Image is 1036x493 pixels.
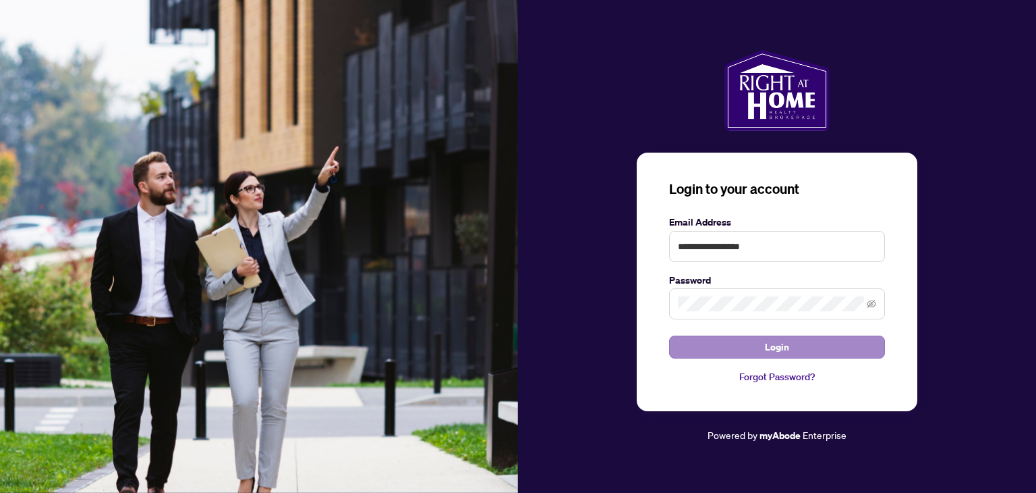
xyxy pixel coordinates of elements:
a: Forgot Password? [669,369,885,384]
a: myAbode [759,428,801,443]
h3: Login to your account [669,180,885,199]
span: eye-invisible [867,299,876,309]
span: Enterprise [803,429,846,441]
span: Powered by [708,429,757,441]
label: Password [669,273,885,288]
label: Email Address [669,215,885,230]
button: Login [669,336,885,359]
img: ma-logo [724,50,829,131]
span: Login [765,336,789,358]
